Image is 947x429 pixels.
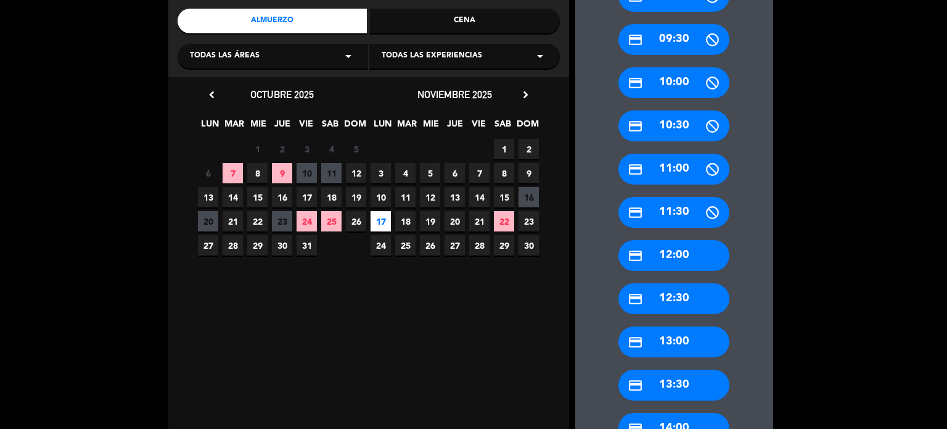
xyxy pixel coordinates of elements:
span: 24 [297,211,317,231]
i: credit_card [628,291,643,307]
span: LUN [200,117,220,137]
span: octubre 2025 [250,88,314,101]
span: 4 [321,139,342,159]
div: 12:00 [618,240,729,271]
span: 23 [272,211,292,231]
i: credit_card [628,119,643,134]
span: SAB [320,117,340,137]
span: MAR [224,117,244,137]
span: 7 [223,163,243,183]
i: credit_card [628,32,643,48]
i: arrow_drop_down [533,49,547,64]
span: 7 [469,163,490,183]
i: credit_card [628,335,643,350]
span: 8 [494,163,514,183]
span: DOM [517,117,537,137]
div: 12:30 [618,283,729,314]
span: 6 [198,163,218,183]
i: credit_card [628,378,643,393]
span: 4 [395,163,416,183]
span: 17 [371,211,391,231]
span: 2 [272,139,292,159]
span: 12 [420,187,440,207]
span: 30 [272,235,292,256]
span: 29 [247,235,268,256]
span: 20 [198,211,218,231]
span: 24 [371,235,391,256]
span: 10 [297,163,317,183]
span: 13 [198,187,218,207]
span: 19 [346,187,366,207]
span: 28 [469,235,490,256]
div: 11:30 [618,197,729,228]
span: 26 [346,211,366,231]
div: 10:00 [618,67,729,98]
span: 16 [272,187,292,207]
div: 11:00 [618,154,729,185]
span: 11 [321,163,342,183]
span: 10 [371,187,391,207]
span: DOM [344,117,364,137]
span: VIE [296,117,316,137]
span: 15 [247,187,268,207]
span: 17 [297,187,317,207]
span: 31 [297,235,317,256]
span: 30 [519,235,539,256]
span: 13 [445,187,465,207]
i: arrow_drop_down [341,49,356,64]
span: 22 [494,211,514,231]
span: 3 [371,163,391,183]
span: MIE [420,117,441,137]
span: 5 [420,163,440,183]
span: 14 [223,187,243,207]
i: credit_card [628,75,643,91]
span: 29 [494,235,514,256]
div: 13:30 [618,370,729,401]
span: 14 [469,187,490,207]
i: chevron_left [205,88,218,101]
span: Todas las áreas [190,50,260,62]
span: 25 [395,235,416,256]
span: 28 [223,235,243,256]
i: credit_card [628,248,643,264]
span: 6 [445,163,465,183]
span: noviembre 2025 [417,88,492,101]
div: Cena [370,9,560,33]
span: 22 [247,211,268,231]
span: JUE [445,117,465,137]
span: 8 [247,163,268,183]
span: 5 [346,139,366,159]
span: SAB [493,117,513,137]
i: credit_card [628,205,643,220]
span: VIE [469,117,489,137]
span: MIE [248,117,268,137]
span: 2 [519,139,539,159]
span: 3 [297,139,317,159]
span: 19 [420,211,440,231]
span: LUN [372,117,393,137]
i: chevron_right [519,88,532,101]
span: 23 [519,211,539,231]
span: 27 [445,235,465,256]
span: 15 [494,187,514,207]
span: 12 [346,163,366,183]
div: Almuerzo [178,9,367,33]
div: 10:30 [618,110,729,141]
span: 27 [198,235,218,256]
span: Todas las experiencias [382,50,482,62]
span: 21 [223,211,243,231]
span: 16 [519,187,539,207]
span: 21 [469,211,490,231]
span: JUE [272,117,292,137]
div: 09:30 [618,24,729,55]
span: 9 [519,163,539,183]
span: 11 [395,187,416,207]
span: 26 [420,235,440,256]
span: 25 [321,211,342,231]
i: credit_card [628,162,643,177]
span: 1 [247,139,268,159]
span: 18 [321,187,342,207]
span: 1 [494,139,514,159]
div: 13:00 [618,327,729,357]
span: 20 [445,211,465,231]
